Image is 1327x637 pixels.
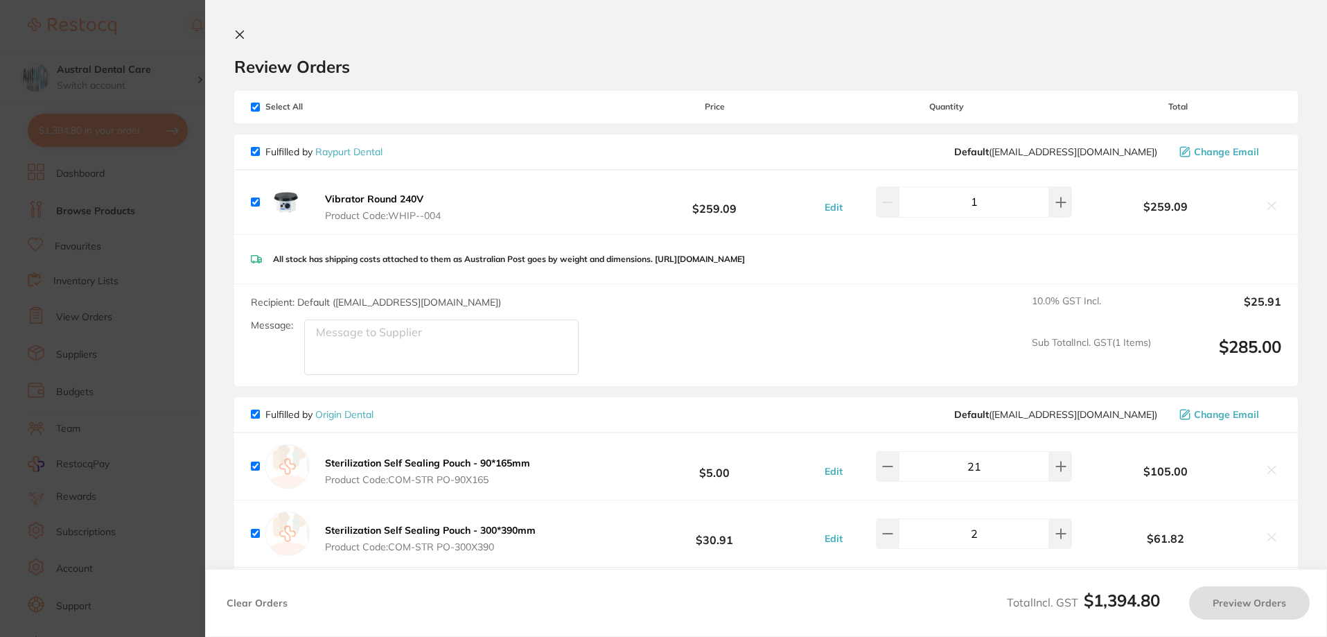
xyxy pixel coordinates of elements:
[1162,337,1281,375] output: $285.00
[611,189,817,215] b: $259.09
[820,465,847,478] button: Edit
[325,457,530,469] b: Sterilization Self Sealing Pouch - 90*165mm
[1075,532,1256,545] b: $61.82
[325,541,536,552] span: Product Code: COM-STR PO-300X390
[315,408,374,421] a: Origin Dental
[265,182,310,223] img: MnZnZGd6eg
[1189,586,1310,620] button: Preview Orders
[265,409,374,420] p: Fulfilled by
[818,102,1075,112] span: Quantity
[1075,102,1281,112] span: Total
[321,524,540,553] button: Sterilization Self Sealing Pouch - 300*390mm Product Code:COM-STR PO-300X390
[222,586,292,620] button: Clear Orders
[321,193,445,222] button: Vibrator Round 240V Product Code:WHIP--004
[1162,295,1281,326] output: $25.91
[1075,465,1256,478] b: $105.00
[251,320,293,331] label: Message:
[1032,337,1151,375] span: Sub Total Incl. GST ( 1 Items)
[273,254,745,264] p: All stock has shipping costs attached to them as Australian Post goes by weight and dimensions. [...
[820,201,847,213] button: Edit
[1075,200,1256,213] b: $259.09
[251,102,389,112] span: Select All
[1007,595,1160,609] span: Total Incl. GST
[954,408,989,421] b: Default
[1032,295,1151,326] span: 10.0 % GST Incl.
[325,524,536,536] b: Sterilization Self Sealing Pouch - 300*390mm
[321,457,534,486] button: Sterilization Self Sealing Pouch - 90*165mm Product Code:COM-STR PO-90X165
[611,521,817,546] b: $30.91
[954,409,1157,420] span: info@origindental.com.au
[234,56,1298,77] h2: Review Orders
[315,146,383,158] a: Raypurt Dental
[265,444,310,489] img: empty.jpg
[611,102,817,112] span: Price
[265,146,383,157] p: Fulfilled by
[265,512,310,556] img: empty.jpg
[1084,590,1160,611] b: $1,394.80
[251,296,501,308] span: Recipient: Default ( [EMAIL_ADDRESS][DOMAIN_NAME] )
[954,146,989,158] b: Default
[820,532,847,545] button: Edit
[1175,408,1281,421] button: Change Email
[1194,409,1259,420] span: Change Email
[325,210,441,221] span: Product Code: WHIP--004
[1175,146,1281,158] button: Change Email
[325,193,423,205] b: Vibrator Round 240V
[611,453,817,479] b: $5.00
[325,474,530,485] span: Product Code: COM-STR PO-90X165
[954,146,1157,157] span: orders@raypurtdental.com.au
[1194,146,1259,157] span: Change Email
